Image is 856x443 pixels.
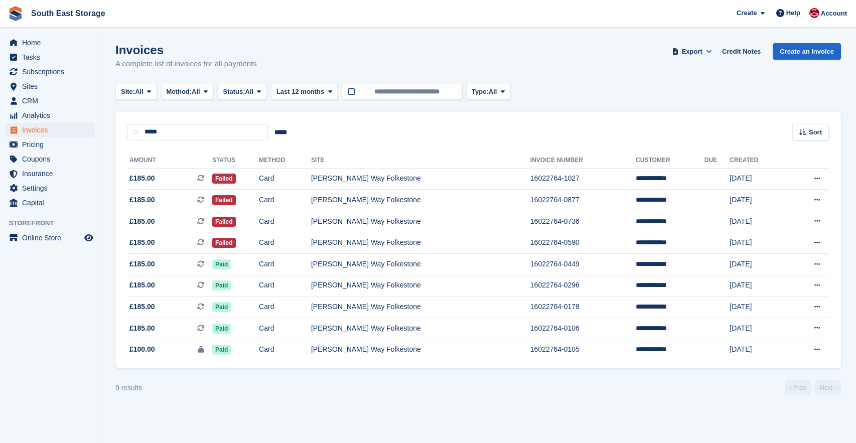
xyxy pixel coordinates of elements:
[5,167,95,181] a: menu
[259,168,311,190] td: Card
[259,254,311,275] td: Card
[472,87,489,97] span: Type:
[730,297,787,318] td: [DATE]
[212,345,231,355] span: Paid
[9,218,100,228] span: Storefront
[83,232,95,244] a: Preview store
[5,196,95,210] a: menu
[730,275,787,297] td: [DATE]
[786,8,800,18] span: Help
[5,181,95,195] a: menu
[773,43,841,60] a: Create an Invoice
[259,211,311,232] td: Card
[718,43,765,60] a: Credit Notes
[530,153,636,169] th: Invoice Number
[212,153,259,169] th: Status
[129,302,155,312] span: £185.00
[311,168,530,190] td: [PERSON_NAME] Way Folkestone
[311,211,530,232] td: [PERSON_NAME] Way Folkestone
[5,123,95,137] a: menu
[115,383,142,393] div: 9 results
[22,108,82,122] span: Analytics
[809,127,822,137] span: Sort
[5,108,95,122] a: menu
[530,190,636,211] td: 16022764-0877
[129,216,155,227] span: £185.00
[129,237,155,248] span: £185.00
[311,275,530,297] td: [PERSON_NAME] Way Folkestone
[212,195,236,205] span: Failed
[259,232,311,254] td: Card
[212,217,236,227] span: Failed
[815,380,841,395] a: Next
[271,84,338,100] button: Last 12 months
[311,190,530,211] td: [PERSON_NAME] Way Folkestone
[8,6,23,21] img: stora-icon-8386f47178a22dfd0bd8f6a31ec36ba5ce8667c1dd55bd0f319d3a0aa187defe.svg
[212,238,236,248] span: Failed
[259,190,311,211] td: Card
[5,50,95,64] a: menu
[730,318,787,339] td: [DATE]
[22,123,82,137] span: Invoices
[311,232,530,254] td: [PERSON_NAME] Way Folkestone
[730,153,787,169] th: Created
[115,84,157,100] button: Site: All
[115,43,257,57] h1: Invoices
[129,173,155,184] span: £185.00
[5,137,95,152] a: menu
[670,43,714,60] button: Export
[530,297,636,318] td: 16022764-0178
[682,47,702,57] span: Export
[212,280,231,290] span: Paid
[129,344,155,355] span: £100.00
[530,211,636,232] td: 16022764-0736
[730,190,787,211] td: [DATE]
[22,36,82,50] span: Home
[730,254,787,275] td: [DATE]
[22,181,82,195] span: Settings
[311,153,530,169] th: Site
[217,84,266,100] button: Status: All
[192,87,200,97] span: All
[5,94,95,108] a: menu
[730,232,787,254] td: [DATE]
[704,153,730,169] th: Due
[259,318,311,339] td: Card
[276,87,324,97] span: Last 12 months
[129,280,155,290] span: £185.00
[821,9,847,19] span: Account
[115,58,257,70] p: A complete list of invoices for all payments
[127,153,212,169] th: Amount
[22,167,82,181] span: Insurance
[121,87,135,97] span: Site:
[5,79,95,93] a: menu
[783,380,843,395] nav: Page
[259,153,311,169] th: Method
[27,5,109,22] a: South East Storage
[311,254,530,275] td: [PERSON_NAME] Way Folkestone
[129,259,155,269] span: £185.00
[212,259,231,269] span: Paid
[22,50,82,64] span: Tasks
[212,174,236,184] span: Failed
[212,302,231,312] span: Paid
[730,211,787,232] td: [DATE]
[636,153,704,169] th: Customer
[22,231,82,245] span: Online Store
[530,254,636,275] td: 16022764-0449
[135,87,144,97] span: All
[530,232,636,254] td: 16022764-0590
[5,65,95,79] a: menu
[311,318,530,339] td: [PERSON_NAME] Way Folkestone
[311,297,530,318] td: [PERSON_NAME] Way Folkestone
[530,318,636,339] td: 16022764-0106
[245,87,254,97] span: All
[530,275,636,297] td: 16022764-0296
[22,196,82,210] span: Capital
[730,168,787,190] td: [DATE]
[167,87,192,97] span: Method:
[5,36,95,50] a: menu
[212,324,231,334] span: Paid
[22,152,82,166] span: Coupons
[785,380,811,395] a: Previous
